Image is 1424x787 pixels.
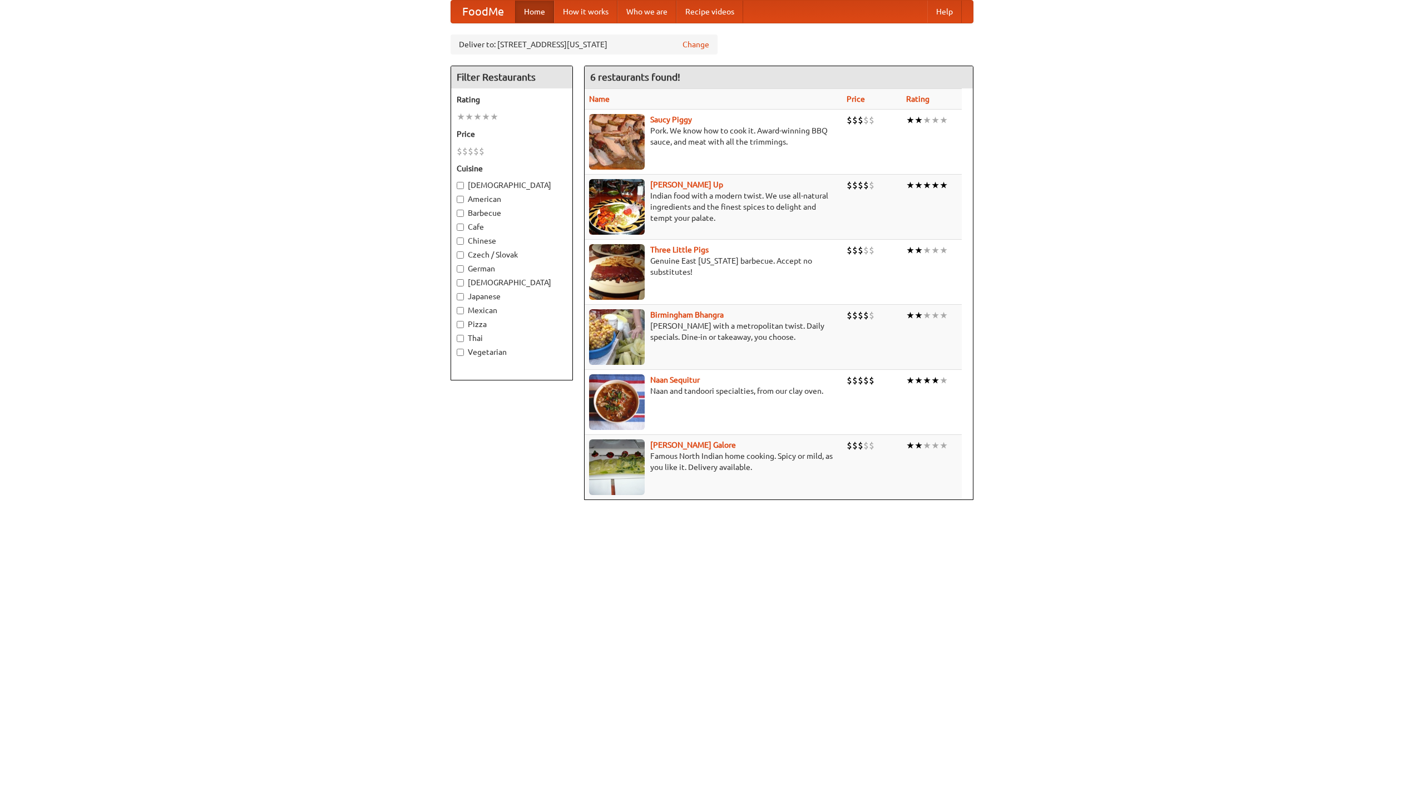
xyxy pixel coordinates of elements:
[457,293,464,300] input: Japanese
[906,95,929,103] a: Rating
[923,244,931,256] li: ★
[869,439,874,452] li: $
[906,179,914,191] li: ★
[906,244,914,256] li: ★
[515,1,554,23] a: Home
[589,439,645,495] img: currygalore.jpg
[457,251,464,259] input: Czech / Slovak
[457,319,567,330] label: Pizza
[847,179,852,191] li: $
[457,221,567,232] label: Cafe
[847,309,852,321] li: $
[650,245,709,254] a: Three Little Pigs
[858,374,863,387] li: $
[847,114,852,126] li: $
[863,309,869,321] li: $
[554,1,617,23] a: How it works
[863,114,869,126] li: $
[931,244,940,256] li: ★
[650,375,700,384] a: Naan Sequitur
[589,451,838,473] p: Famous North Indian home cooking. Spicy or mild, as you like it. Delivery available.
[479,145,484,157] li: $
[457,249,567,260] label: Czech / Slovak
[940,309,948,321] li: ★
[676,1,743,23] a: Recipe videos
[490,111,498,123] li: ★
[906,114,914,126] li: ★
[914,439,923,452] li: ★
[931,179,940,191] li: ★
[589,374,645,430] img: naansequitur.jpg
[457,277,567,288] label: [DEMOGRAPHIC_DATA]
[940,114,948,126] li: ★
[457,279,464,286] input: [DEMOGRAPHIC_DATA]
[923,179,931,191] li: ★
[869,309,874,321] li: $
[650,115,692,124] a: Saucy Piggy
[914,179,923,191] li: ★
[457,263,567,274] label: German
[457,145,462,157] li: $
[847,95,865,103] a: Price
[589,125,838,147] p: Pork. We know how to cook it. Award-winning BBQ sauce, and meat with all the trimmings.
[457,224,464,231] input: Cafe
[914,114,923,126] li: ★
[869,244,874,256] li: $
[683,39,709,50] a: Change
[923,114,931,126] li: ★
[847,374,852,387] li: $
[852,374,858,387] li: $
[589,95,610,103] a: Name
[457,196,464,203] input: American
[457,307,464,314] input: Mexican
[858,309,863,321] li: $
[457,94,567,105] h5: Rating
[589,190,838,224] p: Indian food with a modern twist. We use all-natural ingredients and the finest spices to delight ...
[457,128,567,140] h5: Price
[457,235,567,246] label: Chinese
[914,244,923,256] li: ★
[931,114,940,126] li: ★
[457,163,567,174] h5: Cuisine
[589,385,838,397] p: Naan and tandoori specialties, from our clay oven.
[914,374,923,387] li: ★
[863,244,869,256] li: $
[858,244,863,256] li: $
[457,111,465,123] li: ★
[468,145,473,157] li: $
[852,439,858,452] li: $
[457,265,464,273] input: German
[457,237,464,245] input: Chinese
[457,305,567,316] label: Mexican
[923,309,931,321] li: ★
[451,1,515,23] a: FoodMe
[589,114,645,170] img: saucy.jpg
[457,182,464,189] input: [DEMOGRAPHIC_DATA]
[457,194,567,205] label: American
[923,374,931,387] li: ★
[858,179,863,191] li: $
[931,374,940,387] li: ★
[457,210,464,217] input: Barbecue
[940,439,948,452] li: ★
[451,66,572,88] h4: Filter Restaurants
[473,145,479,157] li: $
[650,310,724,319] a: Birmingham Bhangra
[847,244,852,256] li: $
[940,179,948,191] li: ★
[940,374,948,387] li: ★
[462,145,468,157] li: $
[852,179,858,191] li: $
[923,439,931,452] li: ★
[617,1,676,23] a: Who we are
[650,180,723,189] a: [PERSON_NAME] Up
[451,34,718,55] div: Deliver to: [STREET_ADDRESS][US_STATE]
[650,440,736,449] b: [PERSON_NAME] Galore
[927,1,962,23] a: Help
[457,180,567,191] label: [DEMOGRAPHIC_DATA]
[457,349,464,356] input: Vegetarian
[863,374,869,387] li: $
[457,335,464,342] input: Thai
